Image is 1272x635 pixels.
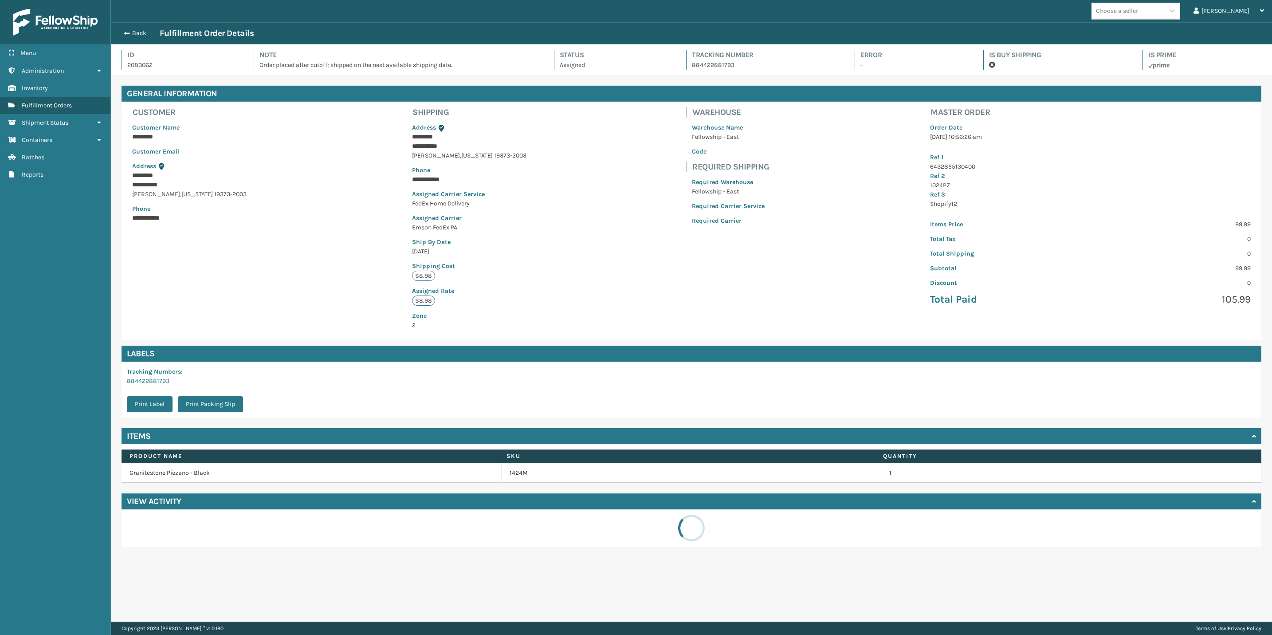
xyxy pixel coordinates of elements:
span: Address [412,124,436,131]
a: Privacy Policy [1228,625,1261,631]
p: Assigned Rate [412,286,526,296]
p: Ref 2 [930,171,1251,181]
p: Order placed after cutoff; shipped on the next available shipping date. [259,60,538,70]
span: Administration [22,67,64,75]
p: Phone [132,204,247,213]
button: Print Packing Slip [178,396,243,412]
p: Fellowship - East [692,132,765,142]
p: Phone [412,166,526,175]
p: 0 [1096,249,1251,258]
h4: Error [860,50,967,60]
span: Reports [22,171,43,178]
p: [DATE] 10:56:26 am [930,132,1251,142]
p: Ship By Date [412,237,526,247]
h4: Tracking Number [692,50,839,60]
span: Shipment Status [22,119,68,126]
p: Required Carrier Service [692,201,765,211]
p: 6432855130400 [930,162,1251,171]
label: Quantity [883,452,1244,460]
h4: Is Prime [1148,50,1261,60]
p: 99.99 [1096,264,1251,273]
h4: Is Buy Shipping [989,50,1127,60]
p: 884422881793 [692,60,839,70]
span: Address [132,162,156,170]
p: Required Warehouse [692,177,765,187]
p: Ref 1 [930,153,1251,162]
span: Tracking Numbers : [127,368,183,375]
a: 1424M [510,469,528,477]
p: Total Paid [930,293,1085,306]
p: Copyright 2023 [PERSON_NAME]™ v 1.0.190 [122,622,224,635]
div: Choose a seller [1096,6,1138,16]
span: 19373-2003 [494,152,526,159]
label: SKU [506,452,867,460]
p: $8.98 [412,296,435,306]
h4: Required Shipping [692,162,770,172]
p: Assigned Carrier [412,213,526,223]
h4: Customer [133,107,252,118]
p: Order Date [930,123,1251,132]
div: | [1196,622,1261,635]
p: Required Carrier [692,216,765,225]
p: Assigned [560,60,670,70]
span: [US_STATE] [461,152,493,159]
td: 1 [881,463,1261,483]
h4: General Information [122,86,1261,102]
p: Zone [412,311,526,320]
h4: Items [127,431,151,442]
h4: Warehouse [692,107,770,118]
p: Total Shipping [930,249,1085,258]
h3: Fulfillment Order Details [160,28,254,39]
p: Emson FedEx PA [412,223,526,232]
p: Discount [930,278,1085,288]
a: 884422881793 [127,377,169,385]
p: Items Price [930,220,1085,229]
p: 2083062 [127,60,238,70]
h4: Id [127,50,238,60]
p: Total Tax [930,234,1085,244]
span: Inventory [22,84,48,92]
span: 19373-2003 [214,190,247,198]
p: Warehouse Name [692,123,765,132]
p: 0 [1096,278,1251,288]
span: , [180,190,181,198]
span: 2 [412,311,526,329]
a: Terms of Use [1196,625,1226,631]
p: 1024PZ [930,181,1251,190]
span: , [460,152,461,159]
p: Shipping Cost [412,261,526,271]
h4: Note [259,50,538,60]
p: - [860,60,967,70]
h4: Master Order [930,107,1256,118]
p: 0 [1096,234,1251,244]
td: Granitestone Piezano - Black [122,463,502,483]
p: Ref 3 [930,190,1251,199]
p: Customer Email [132,147,247,156]
h4: Status [560,50,670,60]
p: Assigned Carrier Service [412,189,526,199]
button: Back [119,29,160,37]
p: $8.98 [412,271,435,281]
p: Fellowship - East [692,187,765,196]
span: [PERSON_NAME] [412,152,460,159]
p: Shopify12 [930,199,1251,209]
span: Menu [20,49,36,57]
span: Batches [22,154,44,161]
span: [PERSON_NAME] [132,190,180,198]
p: 105.99 [1096,293,1251,306]
h4: Shipping [412,107,532,118]
span: Fulfillment Orders [22,102,72,109]
h4: View Activity [127,496,181,507]
p: Customer Name [132,123,247,132]
img: logo [13,9,98,35]
label: Product Name [130,452,490,460]
p: FedEx Home Delivery [412,199,526,208]
button: Print Label [127,396,173,412]
span: Containers [22,136,52,144]
h4: Labels [122,346,1261,362]
p: 99.99 [1096,220,1251,229]
p: [DATE] [412,247,526,256]
p: Code [692,147,765,156]
span: [US_STATE] [181,190,213,198]
p: Subtotal [930,264,1085,273]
